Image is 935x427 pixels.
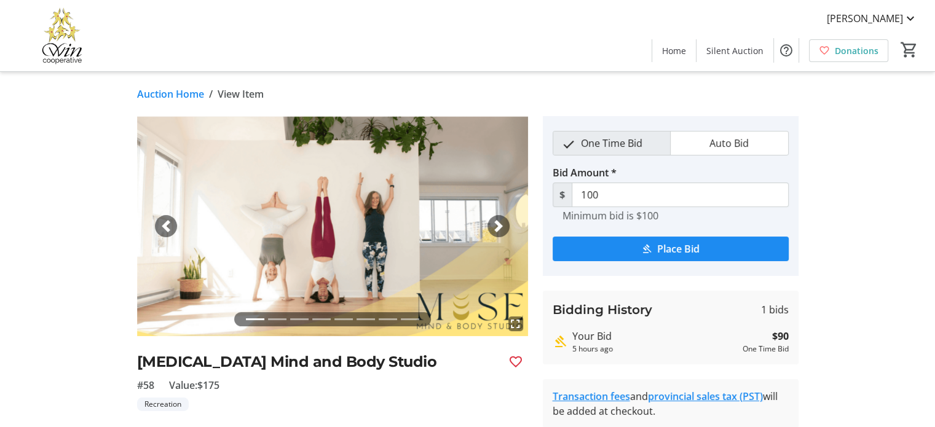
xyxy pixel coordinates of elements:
button: [PERSON_NAME] [817,9,928,28]
div: 5 hours ago [572,343,738,355]
div: One Time Bid [743,343,789,355]
a: Transaction fees [553,390,630,403]
span: Place Bid [657,241,700,256]
tr-label-badge: Recreation [137,398,189,411]
strong: $90 [772,329,789,343]
span: Home [662,44,686,57]
button: Cart [898,39,920,61]
span: Auto Bid [702,131,756,155]
h3: Bidding History [553,300,652,319]
span: 1 bids [761,302,789,317]
span: View Item [218,87,264,101]
button: Help [774,38,799,63]
img: Image [137,116,528,336]
span: / [209,87,213,101]
button: Favourite [503,350,528,374]
span: Silent Auction [706,44,763,57]
span: [PERSON_NAME] [827,11,903,26]
span: $ [553,182,572,207]
span: Value: $175 [169,378,219,393]
a: Auction Home [137,87,204,101]
mat-icon: Highest bid [553,334,567,349]
img: Victoria Women In Need Community Cooperative's Logo [7,5,117,66]
span: One Time Bid [574,131,650,155]
a: provincial sales tax (PST) [648,390,763,403]
label: Bid Amount * [553,165,617,180]
button: Place Bid [553,237,789,261]
h2: [MEDICAL_DATA] Mind and Body Studio [137,351,499,373]
a: Silent Auction [696,39,773,62]
div: Your Bid [572,329,738,343]
a: Donations [809,39,888,62]
div: and will be added at checkout. [553,389,789,418]
span: Donations [835,44,878,57]
span: #58 [137,378,154,393]
tr-hint: Minimum bid is $100 [562,210,658,222]
mat-icon: fullscreen [508,316,523,331]
a: Home [652,39,696,62]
